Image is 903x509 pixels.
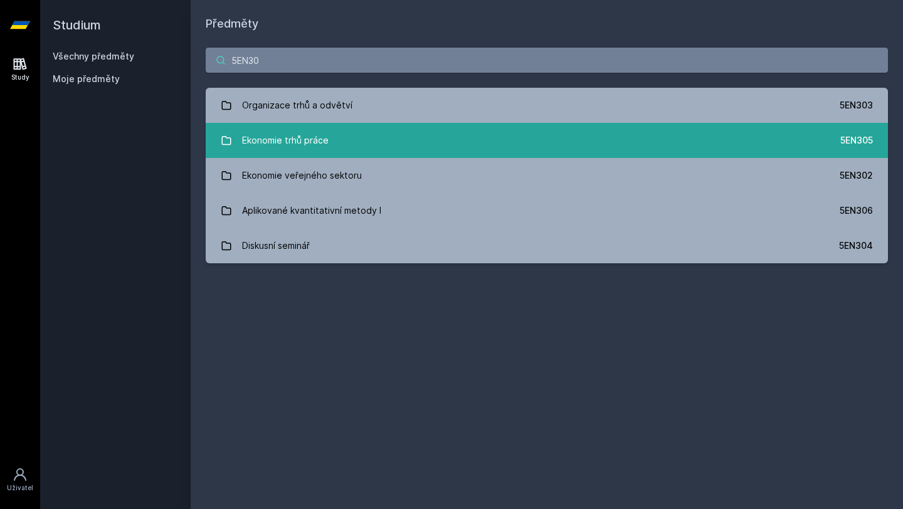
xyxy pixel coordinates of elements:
[206,158,888,193] a: Ekonomie veřejného sektoru 5EN302
[11,73,29,82] div: Study
[206,193,888,228] a: Aplikované kvantitativní metody I 5EN306
[206,15,888,33] h1: Předměty
[53,73,120,85] span: Moje předměty
[242,93,352,118] div: Organizace trhů a odvětví
[7,483,33,493] div: Uživatel
[840,204,873,217] div: 5EN306
[242,128,329,153] div: Ekonomie trhů práce
[53,51,134,61] a: Všechny předměty
[3,461,38,499] a: Uživatel
[242,198,381,223] div: Aplikované kvantitativní metody I
[206,123,888,158] a: Ekonomie trhů práce 5EN305
[206,88,888,123] a: Organizace trhů a odvětví 5EN303
[206,48,888,73] input: Název nebo ident předmětu…
[840,134,873,147] div: 5EN305
[206,228,888,263] a: Diskusní seminář 5EN304
[839,239,873,252] div: 5EN304
[840,99,873,112] div: 5EN303
[3,50,38,88] a: Study
[840,169,873,182] div: 5EN302
[242,233,310,258] div: Diskusní seminář
[242,163,362,188] div: Ekonomie veřejného sektoru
